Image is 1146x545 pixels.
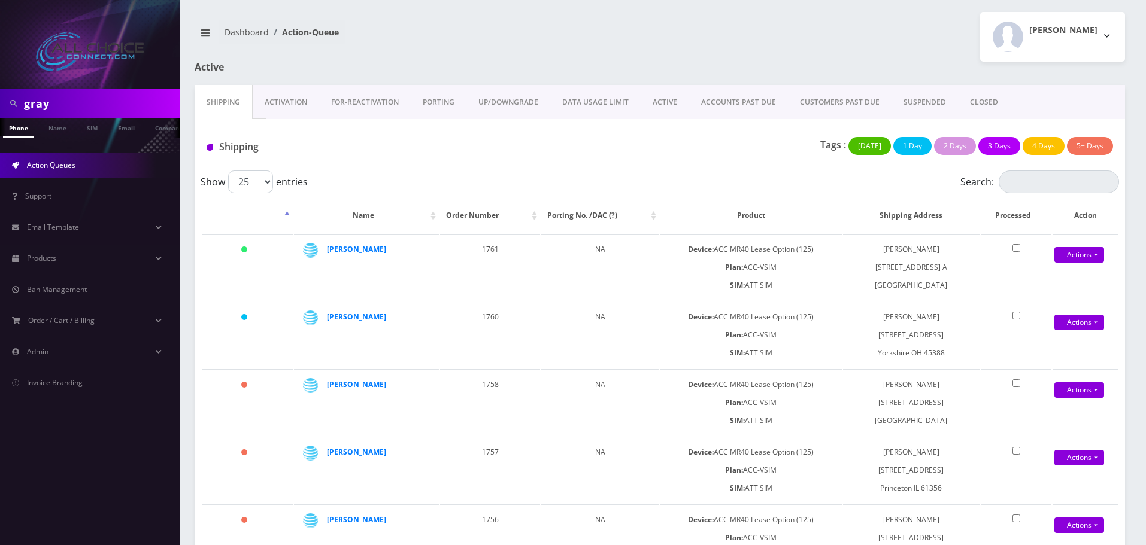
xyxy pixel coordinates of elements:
td: NA [541,369,659,436]
b: Plan: [725,262,743,272]
b: Plan: [725,397,743,407]
td: [PERSON_NAME] [STREET_ADDRESS] Princeton IL 61356 [843,437,980,503]
button: [PERSON_NAME] [980,12,1125,62]
a: PORTING [411,85,466,120]
b: SIM: [730,280,745,290]
a: ACCOUNTS PAST DUE [689,85,788,120]
h1: Active [195,62,493,73]
a: CUSTOMERS PAST DUE [788,85,892,120]
b: SIM: [730,483,745,493]
img: All Choice Connect [36,32,144,71]
b: SIM: [730,348,745,358]
a: Actions [1054,517,1104,533]
a: Shipping [195,85,253,120]
span: Invoice Branding [27,377,83,388]
p: Tags : [820,138,846,152]
nav: breadcrumb [195,20,651,54]
th: Processed: activate to sort column ascending [981,198,1051,233]
a: Actions [1054,382,1104,398]
td: 1760 [440,302,540,368]
a: Dashboard [225,26,269,38]
th: Product [660,198,842,233]
th: : activate to sort column descending [202,198,293,233]
b: Plan: [725,465,743,475]
a: Company [149,118,189,136]
a: Actions [1054,315,1104,330]
a: FOR-REActivation [319,85,411,120]
a: UP/DOWNGRADE [466,85,550,120]
a: SUSPENDED [892,85,958,120]
h1: Shipping [207,141,497,153]
td: ACC MR40 Lease Option (125) ACC-VSIM ATT SIM [660,437,842,503]
a: Activation [253,85,319,120]
a: [PERSON_NAME] [327,244,386,254]
td: 1758 [440,369,540,436]
button: [DATE] [848,137,891,155]
span: Ban Management [27,284,87,294]
b: Device: [688,379,714,389]
a: Actions [1054,247,1104,263]
td: NA [541,437,659,503]
th: Name: activate to sort column ascending [294,198,439,233]
img: Shipping [207,144,213,151]
a: DATA USAGE LIMIT [550,85,641,120]
a: [PERSON_NAME] [327,312,386,322]
th: Action [1053,198,1118,233]
select: Showentries [228,170,273,193]
button: 3 Days [978,137,1020,155]
h2: [PERSON_NAME] [1029,25,1098,35]
button: 5+ Days [1067,137,1113,155]
span: Action Queues [27,160,75,170]
td: 1761 [440,234,540,300]
a: ACTIVE [641,85,689,120]
b: Device: [688,514,714,525]
td: NA [541,234,659,300]
b: Plan: [725,330,743,340]
input: Search: [999,170,1119,193]
label: Show entries [201,170,308,193]
a: [PERSON_NAME] [327,514,386,525]
a: Email [112,118,141,136]
a: [PERSON_NAME] [327,447,386,457]
span: Order / Cart / Billing [28,315,95,325]
td: ACC MR40 Lease Option (125) ACC-VSIM ATT SIM [660,234,842,300]
a: CLOSED [958,85,1010,120]
td: [PERSON_NAME] [STREET_ADDRESS] A [GEOGRAPHIC_DATA] [843,234,980,300]
button: 2 Days [934,137,976,155]
b: Device: [688,244,714,254]
span: Admin [27,346,48,357]
b: Plan: [725,532,743,543]
span: Email Template [27,222,79,232]
a: Phone [3,118,34,138]
a: Name [43,118,72,136]
input: Search in Company [24,92,177,115]
td: [PERSON_NAME] [STREET_ADDRESS] Yorkshire OH 45388 [843,302,980,368]
b: Device: [688,312,714,322]
td: ACC MR40 Lease Option (125) ACC-VSIM ATT SIM [660,302,842,368]
label: Search: [960,170,1119,193]
a: SIM [81,118,104,136]
li: Action-Queue [269,26,339,38]
a: Actions [1054,450,1104,465]
button: 1 Day [893,137,932,155]
td: [PERSON_NAME] [STREET_ADDRESS] [GEOGRAPHIC_DATA] [843,369,980,436]
span: Products [27,253,56,263]
b: Device: [688,447,714,457]
td: ACC MR40 Lease Option (125) ACC-VSIM ATT SIM [660,369,842,436]
button: 4 Days [1023,137,1065,155]
b: SIM: [730,415,745,425]
th: Order Number: activate to sort column ascending [440,198,540,233]
a: [PERSON_NAME] [327,379,386,389]
th: Shipping Address [843,198,980,233]
td: NA [541,302,659,368]
span: Support [25,191,51,201]
th: Porting No. /DAC (?): activate to sort column ascending [541,198,659,233]
td: 1757 [440,437,540,503]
